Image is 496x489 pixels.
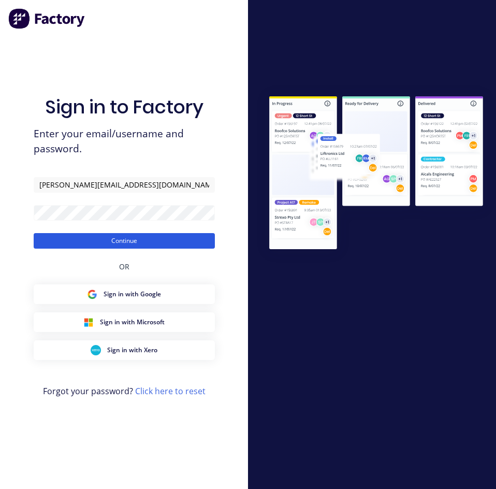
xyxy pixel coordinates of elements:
input: Email/Username [34,177,215,193]
button: Xero Sign inSign in with Xero [34,340,215,360]
img: Sign in [256,84,496,263]
button: Microsoft Sign inSign in with Microsoft [34,312,215,332]
span: Sign in with Microsoft [100,318,165,327]
a: Click here to reset [135,385,206,397]
button: Continue [34,233,215,249]
img: Microsoft Sign in [83,317,94,327]
span: Sign in with Google [104,290,161,299]
span: Forgot your password? [43,385,206,397]
span: Enter your email/username and password. [34,126,215,156]
img: Factory [8,8,86,29]
span: Sign in with Xero [107,346,157,355]
img: Xero Sign in [91,345,101,355]
button: Google Sign inSign in with Google [34,284,215,304]
h1: Sign in to Factory [45,96,203,118]
img: Google Sign in [87,289,97,299]
div: OR [119,249,129,284]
